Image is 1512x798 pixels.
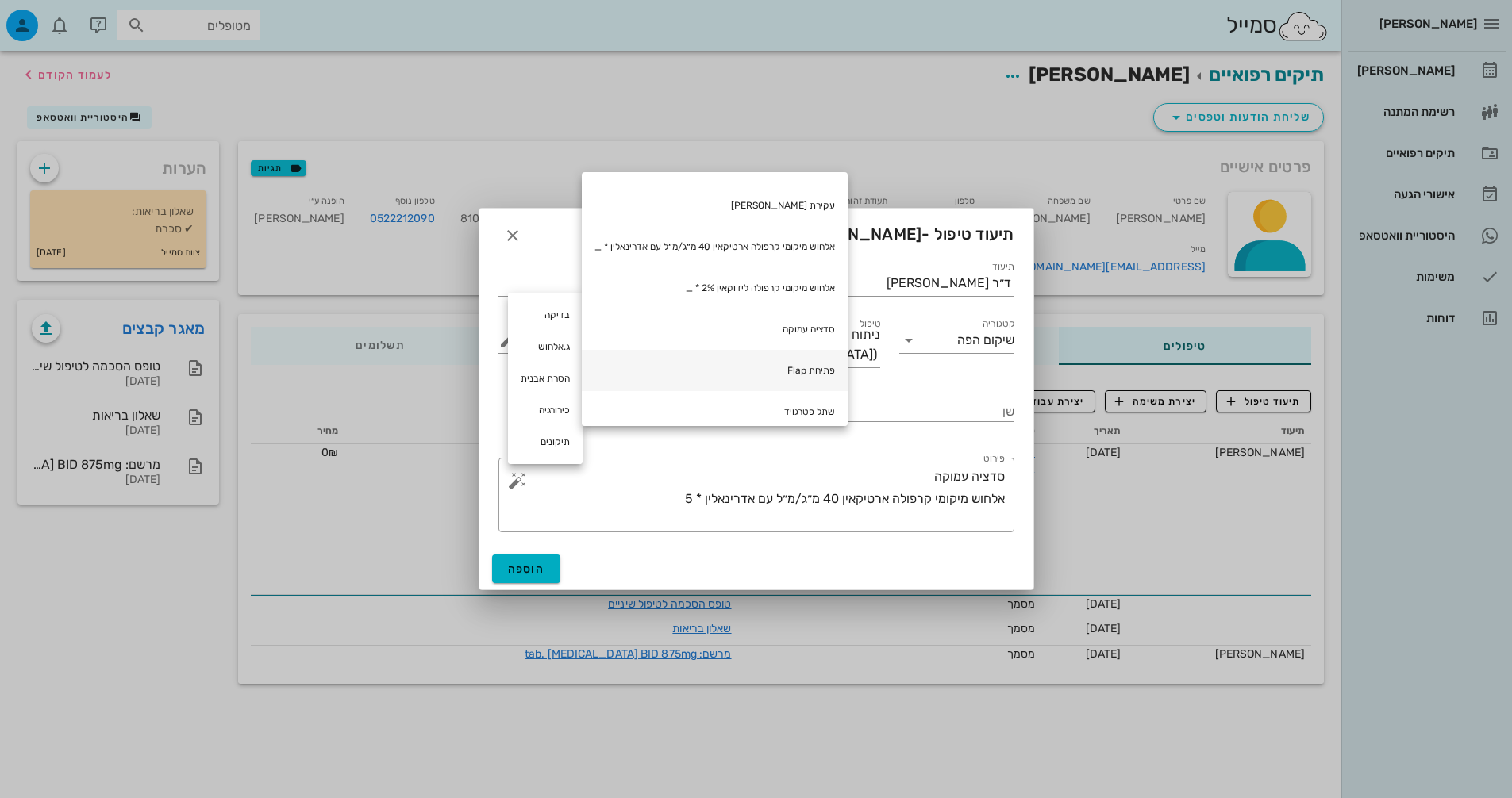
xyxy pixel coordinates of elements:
div: תיעודד״ר [PERSON_NAME] [766,270,1014,296]
div: אלחוש מיקומי קרפולה ארטיקאין 40 מ״ג/מ״ל עם אדרינאלין * _ [582,226,848,267]
label: קטגוריה [982,318,1014,330]
label: פירוט [983,453,1005,465]
div: ד״ר [PERSON_NAME] [887,276,1011,290]
div: עקירת [PERSON_NAME] [582,185,848,226]
div: ג.אלחוש [508,331,583,363]
div: בדיקה [508,299,583,331]
div: הסרת אבנית [508,363,583,394]
div: אלחוש מיקומי קרפולה לידוקאין 2% * _ [582,267,848,309]
div: תיקונים [508,426,583,458]
label: טיפול [860,318,880,330]
div: סדציה עמוקה [582,309,848,350]
div: כירורגיה [508,394,583,426]
button: מחיר ₪ appended action [498,331,517,350]
label: תיעוד [992,261,1014,273]
span: [PERSON_NAME] [789,224,921,244]
div: שתל פטרגויד [582,391,848,432]
span: תיעוד טיפול - [710,221,1014,250]
button: הוספה [492,554,561,583]
span: הוספה [508,562,545,576]
div: פתיחת Flap [582,350,848,391]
